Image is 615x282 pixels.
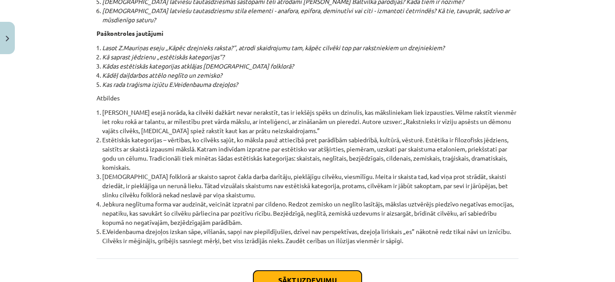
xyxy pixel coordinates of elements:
[102,135,518,172] li: Estētiskās kategorijas – vērtības, ko cilvēks sajūt, ko māksla pauž attiecībā pret parādībām sabi...
[102,227,518,245] li: E.Veidenbauma dzejoļos izskan sāpe, vilšanās, sapņi nav piepildījušies, dzīvei nav perspektīvas, ...
[102,199,518,227] li: Jebkura neglītuma forma var audzināt, veicināt izpratni par cildeno. Redzot zemisko un neglīto la...
[102,44,445,52] em: Lasot Z.Mauriņas eseju „Kāpēc dzejnieks raksta?”, atrodi skaidrojumu tam, kāpēc cilvēki top par r...
[102,80,238,88] em: Kas rada traģisma izjūtu E.Veidenbauma dzejoļos?
[102,71,222,79] em: Kādēļ daiļdarbos attēlo neglīto un zemisko?
[6,36,9,41] img: icon-close-lesson-0947bae3869378f0d4975bcd49f059093ad1ed9edebbc8119c70593378902aed.svg
[102,108,518,135] li: [PERSON_NAME] esejā norāda, ka cilvēki dažkārt nevar nerakstīt, tas ir iekšējs spēks un dzinulis,...
[97,93,518,103] p: Atbildes
[102,53,225,61] em: Kā saprast jēdzienu „estētiskās kategorijas”?
[102,7,510,24] em: [DEMOGRAPHIC_DATA] latviešu tautasdziesmu stila elementi - anafora, epifora, deminutīvi vai citi ...
[102,172,518,199] li: [DEMOGRAPHIC_DATA] folklorā ar skaisto saprot čakla darba darītāju, pieklājīgu cilvēku, viesmīlīg...
[102,62,294,70] em: Kādas estētiskās kategorijas atklājas [DEMOGRAPHIC_DATA] folklorā?
[97,29,163,37] strong: Paškontroles jautājumi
